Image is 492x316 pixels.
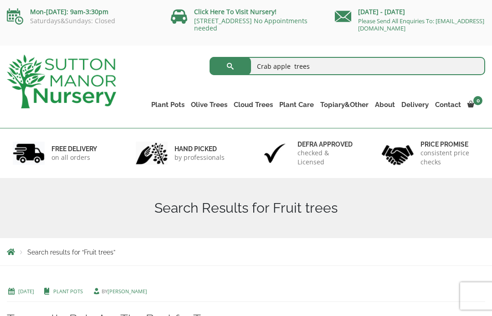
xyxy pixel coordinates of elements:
[7,6,157,17] p: Mon-[DATE]: 9am-3:30pm
[7,248,485,255] nav: Breadcrumbs
[276,98,317,111] a: Plant Care
[7,17,157,25] p: Saturdays&Sundays: Closed
[53,288,83,295] a: Plant Pots
[372,98,398,111] a: About
[317,98,372,111] a: Topiary&Other
[194,7,277,16] a: Click Here To Visit Nursery!
[382,139,414,167] img: 4.jpg
[432,98,464,111] a: Contact
[108,288,147,295] a: [PERSON_NAME]
[259,142,291,165] img: 3.jpg
[398,98,432,111] a: Delivery
[13,142,45,165] img: 1.jpg
[136,142,168,165] img: 2.jpg
[92,288,147,295] span: by
[51,153,97,162] p: on all orders
[231,98,276,111] a: Cloud Trees
[148,98,188,111] a: Plant Pots
[358,17,484,32] a: Please Send All Enquiries To: [EMAIL_ADDRESS][DOMAIN_NAME]
[335,6,485,17] p: [DATE] - [DATE]
[174,153,225,162] p: by professionals
[27,249,115,256] span: Search results for “Fruit trees”
[174,145,225,153] h6: hand picked
[51,145,97,153] h6: FREE DELIVERY
[473,96,482,105] span: 0
[420,148,479,167] p: consistent price checks
[297,148,356,167] p: checked & Licensed
[297,140,356,148] h6: Defra approved
[194,16,307,32] a: [STREET_ADDRESS] No Appointments needed
[18,288,34,295] a: [DATE]
[210,57,485,75] input: Search...
[188,98,231,111] a: Olive Trees
[7,55,116,108] img: logo
[7,200,485,216] h1: Search Results for Fruit trees
[464,98,485,111] a: 0
[420,140,479,148] h6: Price promise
